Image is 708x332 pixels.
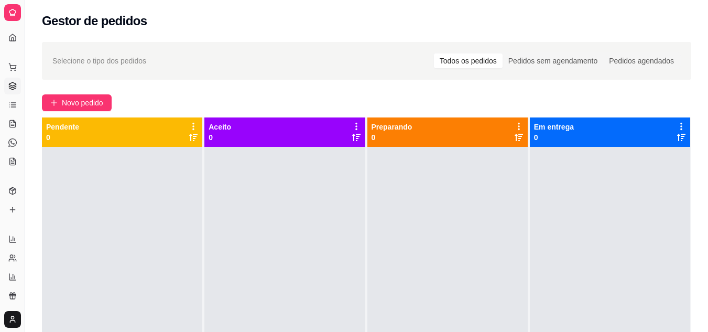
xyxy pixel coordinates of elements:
h2: Gestor de pedidos [42,13,147,29]
p: 0 [372,132,412,143]
div: Pedidos agendados [603,53,680,68]
div: Todos os pedidos [434,53,503,68]
p: 0 [46,132,79,143]
p: 0 [209,132,231,143]
div: Pedidos sem agendamento [503,53,603,68]
p: 0 [534,132,574,143]
p: Pendente [46,122,79,132]
span: plus [50,99,58,106]
button: Novo pedido [42,94,112,111]
p: Em entrega [534,122,574,132]
p: Aceito [209,122,231,132]
span: Selecione o tipo dos pedidos [52,55,146,67]
p: Preparando [372,122,412,132]
span: Novo pedido [62,97,103,109]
